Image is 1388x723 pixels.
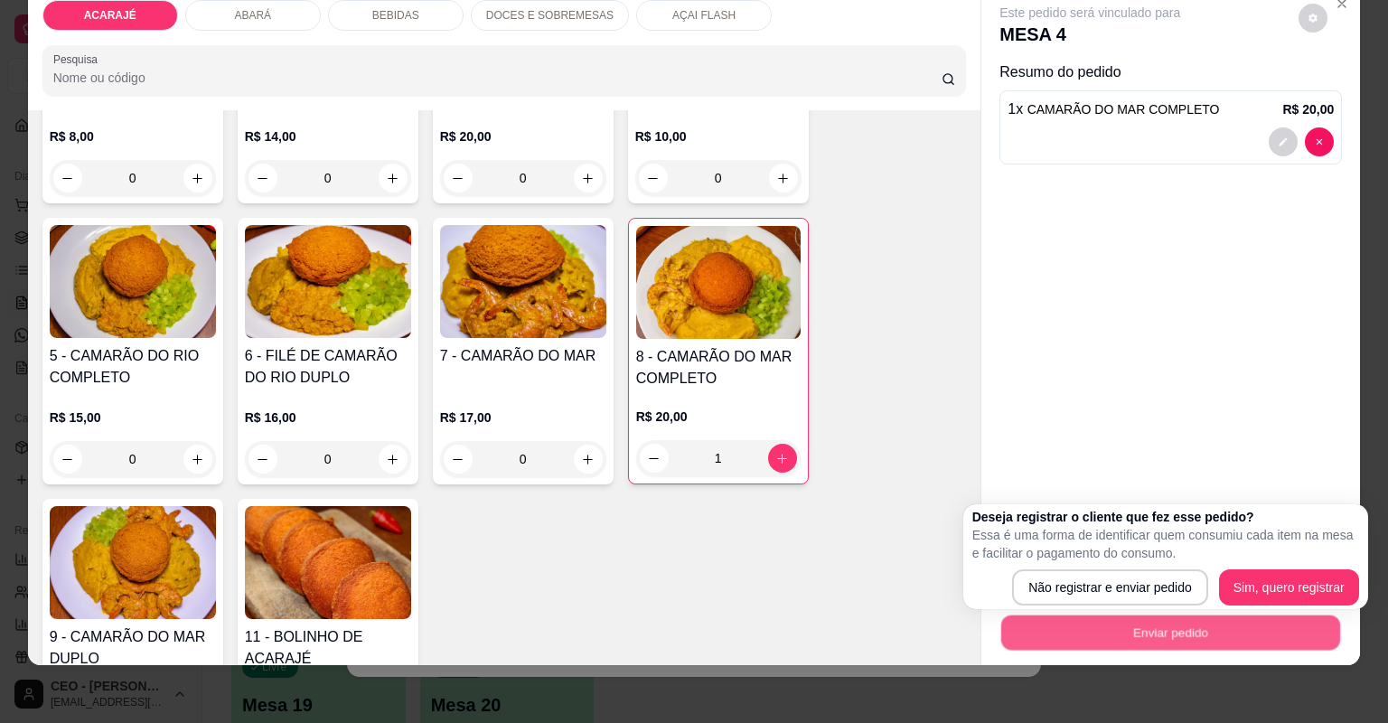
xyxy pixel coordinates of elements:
[440,127,606,146] p: R$ 20,00
[372,8,419,23] p: BEBIDAS
[50,408,216,427] p: R$ 15,00
[640,444,669,473] button: decrease-product-quantity
[768,444,797,473] button: increase-product-quantity
[636,226,801,339] img: product-image
[1305,127,1334,156] button: decrease-product-quantity
[972,508,1359,526] h2: Deseja registrar o cliente que fez esse pedido?
[1219,569,1359,606] button: Sim, quero registrar
[636,346,801,390] h4: 8 - CAMARÃO DO MAR COMPLETO
[50,345,216,389] h4: 5 - CAMARÃO DO RIO COMPLETO
[379,164,408,192] button: increase-product-quantity
[999,61,1342,83] p: Resumo do pedido
[574,445,603,474] button: increase-product-quantity
[245,225,411,338] img: product-image
[53,445,82,474] button: decrease-product-quantity
[999,22,1180,47] p: MESA 4
[486,8,614,23] p: DOCES E SOBREMESAS
[53,52,104,67] label: Pesquisa
[999,4,1180,22] p: Este pedido será vinculado para
[1027,102,1220,117] span: CAMARÃO DO MAR COMPLETO
[972,526,1359,562] p: Essa é uma forma de identificar quem consumiu cada item na mesa e facilitar o pagamento do consumo.
[1269,127,1298,156] button: decrease-product-quantity
[245,626,411,670] h4: 11 - BOLINHO DE ACARAJÉ
[440,345,606,367] h4: 7 - CAMARÃO DO MAR
[1299,4,1327,33] button: decrease-product-quantity
[769,164,798,192] button: increase-product-quantity
[183,445,212,474] button: increase-product-quantity
[183,164,212,192] button: increase-product-quantity
[444,445,473,474] button: decrease-product-quantity
[635,127,802,146] p: R$ 10,00
[249,445,277,474] button: decrease-product-quantity
[245,506,411,619] img: product-image
[245,408,411,427] p: R$ 16,00
[50,626,216,670] h4: 9 - CAMARÃO DO MAR DUPLO
[1001,615,1340,651] button: Enviar pedido
[440,408,606,427] p: R$ 17,00
[1012,569,1208,606] button: Não registrar e enviar pedido
[84,8,136,23] p: ACARAJÉ
[53,164,82,192] button: decrease-product-quantity
[574,164,603,192] button: increase-product-quantity
[444,164,473,192] button: decrease-product-quantity
[234,8,271,23] p: ABARÁ
[379,445,408,474] button: increase-product-quantity
[245,345,411,389] h4: 6 - FILÉ DE CAMARÃO DO RIO DUPLO
[249,164,277,192] button: decrease-product-quantity
[672,8,736,23] p: AÇAI FLASH
[53,69,942,87] input: Pesquisa
[245,127,411,146] p: R$ 14,00
[50,225,216,338] img: product-image
[1008,99,1219,120] p: 1 x
[1282,100,1334,118] p: R$ 20,00
[636,408,801,426] p: R$ 20,00
[440,225,606,338] img: product-image
[50,127,216,146] p: R$ 8,00
[639,164,668,192] button: decrease-product-quantity
[50,506,216,619] img: product-image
